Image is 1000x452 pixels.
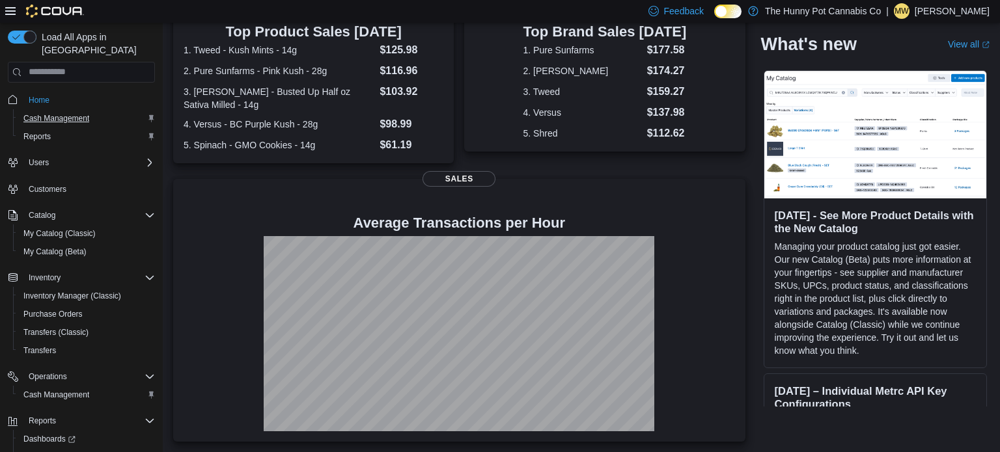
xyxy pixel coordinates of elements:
[523,127,642,140] dt: 5. Shred
[23,345,56,356] span: Transfers
[18,129,56,144] a: Reports
[29,157,49,168] span: Users
[184,64,374,77] dt: 2. Pure Sunfarms - Pink Kush - 28g
[13,323,160,341] button: Transfers (Classic)
[982,41,990,49] svg: External link
[3,269,160,287] button: Inventory
[23,92,155,108] span: Home
[23,309,83,319] span: Purchase Orders
[647,63,687,79] dd: $174.27
[775,209,976,235] h3: [DATE] - See More Product Details with the New Catalog
[23,413,155,429] span: Reports
[23,291,121,301] span: Inventory Manager (Classic)
[915,3,990,19] p: [PERSON_NAME]
[184,215,735,231] h4: Average Transactions per Hour
[18,244,92,259] a: My Catalog (Beta)
[23,390,89,400] span: Cash Management
[29,371,67,382] span: Operations
[184,139,374,152] dt: 5. Spinach - GMO Cookies - 14g
[18,325,155,340] span: Transfers (Classic)
[18,244,155,259] span: My Catalog (Beta)
[13,224,160,243] button: My Catalog (Classic)
[23,413,61,429] button: Reports
[184,118,374,131] dt: 4. Versus - BC Purple Kush - 28g
[894,3,910,19] div: Micheala Whelan
[18,111,155,126] span: Cash Management
[23,113,89,124] span: Cash Management
[23,369,72,384] button: Operations
[3,206,160,224] button: Catalog
[523,64,642,77] dt: 2. [PERSON_NAME]
[18,226,101,241] a: My Catalog (Classic)
[3,90,160,109] button: Home
[18,431,81,447] a: Dashboards
[23,181,72,197] a: Customers
[29,416,56,426] span: Reports
[23,207,155,223] span: Catalog
[380,42,443,58] dd: $125.98
[13,287,160,305] button: Inventory Manager (Classic)
[18,325,94,340] a: Transfers (Classic)
[3,412,160,430] button: Reports
[523,85,642,98] dt: 3. Tweed
[647,84,687,100] dd: $159.27
[23,155,155,170] span: Users
[23,246,87,257] span: My Catalog (Beta)
[23,369,155,384] span: Operations
[184,44,374,57] dt: 1. Tweed - Kush Mints - 14g
[775,240,976,357] p: Managing your product catalog just got easier. Our new Catalog (Beta) puts more information at yo...
[29,184,66,194] span: Customers
[23,327,89,338] span: Transfers (Classic)
[23,228,96,239] span: My Catalog (Classic)
[714,5,742,18] input: Dark Mode
[23,181,155,197] span: Customers
[775,384,976,410] h3: [DATE] – Individual Metrc API Key Configurations
[380,137,443,153] dd: $61.19
[18,111,94,126] a: Cash Management
[23,131,51,142] span: Reports
[523,44,642,57] dt: 1. Pure Sunfarms
[647,126,687,141] dd: $112.62
[29,210,55,220] span: Catalog
[18,431,155,447] span: Dashboards
[184,85,374,111] dt: 3. [PERSON_NAME] - Busted Up Half oz Sativa Milled - 14g
[765,3,881,19] p: The Hunny Pot Cannabis Co
[18,343,155,358] span: Transfers
[3,153,160,172] button: Users
[23,270,66,286] button: Inventory
[13,386,160,404] button: Cash Management
[36,31,155,57] span: Load All Apps in [GEOGRAPHIC_DATA]
[3,179,160,198] button: Customers
[664,5,704,18] span: Feedback
[23,92,55,108] a: Home
[13,243,160,261] button: My Catalog (Beta)
[184,24,443,40] h3: Top Product Sales [DATE]
[380,63,443,79] dd: $116.96
[895,3,908,19] span: MW
[423,171,495,187] span: Sales
[26,5,84,18] img: Cova
[380,116,443,132] dd: $98.99
[13,109,160,127] button: Cash Management
[13,341,160,360] button: Transfers
[647,105,687,120] dd: $137.98
[647,42,687,58] dd: $177.58
[23,155,54,170] button: Users
[523,106,642,119] dt: 4. Versus
[13,430,160,448] a: Dashboards
[523,24,687,40] h3: Top Brand Sales [DATE]
[13,305,160,323] button: Purchase Orders
[18,226,155,241] span: My Catalog (Classic)
[18,387,155,403] span: Cash Management
[18,306,155,322] span: Purchase Orders
[18,129,155,144] span: Reports
[29,273,61,283] span: Inventory
[3,367,160,386] button: Operations
[23,207,61,223] button: Catalog
[18,387,94,403] a: Cash Management
[761,34,857,55] h2: What's new
[18,306,88,322] a: Purchase Orders
[18,288,126,304] a: Inventory Manager (Classic)
[29,95,49,105] span: Home
[23,270,155,286] span: Inventory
